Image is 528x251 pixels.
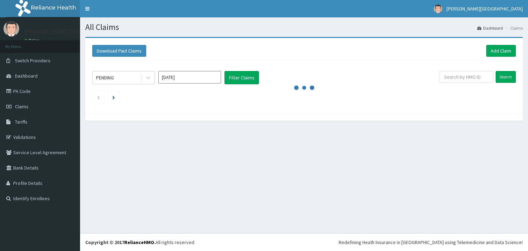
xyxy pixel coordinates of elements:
[486,45,516,57] a: Add Claim
[477,25,503,31] a: Dashboard
[294,77,315,98] svg: audio-loading
[97,94,100,100] a: Previous page
[15,119,27,125] span: Tariffs
[3,21,19,37] img: User Image
[92,45,146,57] button: Download Paid Claims
[339,239,523,246] div: Redefining Heath Insurance in [GEOGRAPHIC_DATA] using Telemedicine and Data Science!
[24,28,127,34] p: [PERSON_NAME][GEOGRAPHIC_DATA]
[80,233,528,251] footer: All rights reserved.
[447,6,523,12] span: [PERSON_NAME][GEOGRAPHIC_DATA]
[112,94,115,100] a: Next page
[85,239,156,245] strong: Copyright © 2017 .
[434,5,442,13] img: User Image
[85,23,523,32] h1: All Claims
[124,239,154,245] a: RelianceHMO
[15,57,50,64] span: Switch Providers
[224,71,259,84] button: Filter Claims
[96,74,114,81] div: PENDING
[158,71,221,84] input: Select Month and Year
[15,103,29,110] span: Claims
[440,71,493,83] input: Search by HMO ID
[24,38,41,43] a: Online
[496,71,516,83] input: Search
[15,73,38,79] span: Dashboard
[504,25,523,31] li: Claims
